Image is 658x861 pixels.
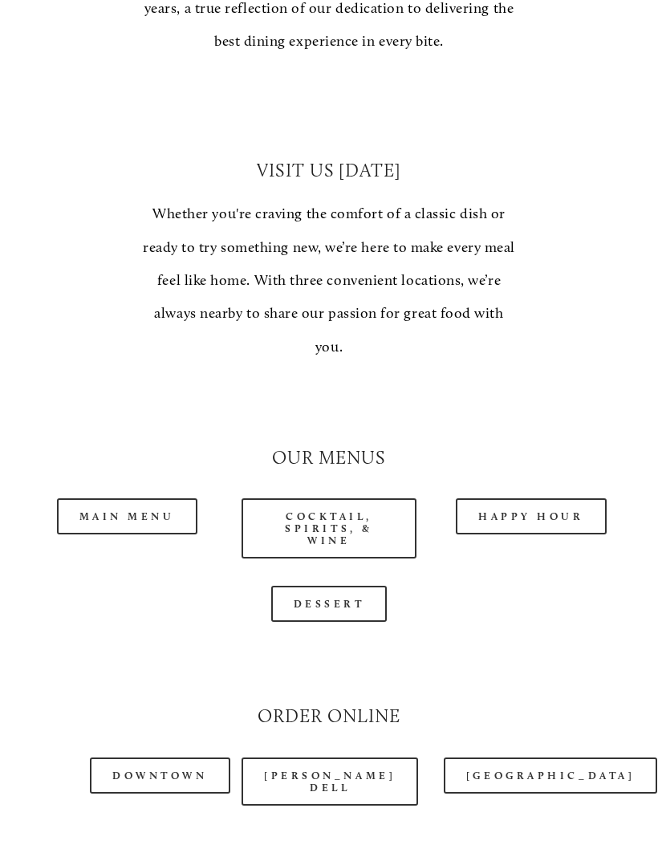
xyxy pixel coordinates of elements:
a: Happy Hour [456,498,607,534]
a: Downtown [90,757,229,794]
a: Cocktail, Spirits, & Wine [242,498,416,558]
h2: Visit Us [DATE] [140,158,518,184]
h2: Order Online [39,704,619,729]
p: Whether you're craving the comfort of a classic dish or ready to try something new, we’re here to... [140,197,518,363]
a: Dessert [271,586,388,622]
a: [GEOGRAPHIC_DATA] [444,757,657,794]
h2: Our Menus [39,445,619,471]
a: Main Menu [57,498,197,534]
a: [PERSON_NAME] Dell [242,757,418,806]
